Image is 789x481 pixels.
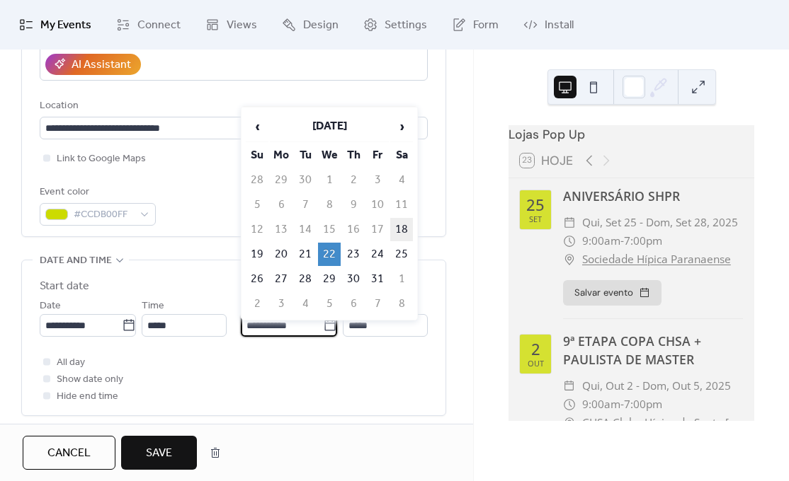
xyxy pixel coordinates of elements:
[318,218,341,241] td: 15
[366,267,389,291] td: 31
[40,17,91,34] span: My Events
[513,6,584,44] a: Install
[342,168,365,192] td: 2
[563,250,576,269] div: ​
[57,354,85,371] span: All day
[40,98,425,115] div: Location
[563,332,743,369] div: 9ª ETAPA COPA CHSA + PAULISTA DE MASTER
[441,6,509,44] a: Form
[582,395,620,414] span: 9:00am
[366,168,389,192] td: 3
[270,218,293,241] td: 13
[342,267,365,291] td: 30
[582,414,743,432] a: CHSA Clube Hípico de Santo [PERSON_NAME]
[473,17,499,34] span: Form
[391,112,412,141] span: ›
[366,243,389,266] td: 24
[47,445,91,462] span: Cancel
[342,218,365,241] td: 16
[318,144,341,167] th: We
[40,253,112,270] span: Date and time
[246,243,268,266] td: 19
[563,377,576,395] div: ​
[563,395,576,414] div: ​
[246,218,268,241] td: 12
[270,292,293,315] td: 3
[563,414,576,432] div: ​
[72,57,131,74] div: AI Assistant
[366,218,389,241] td: 17
[318,168,341,192] td: 1
[294,292,317,315] td: 4
[294,218,317,241] td: 14
[582,214,738,232] span: qui, set 25 - dom, set 28, 2025
[509,125,754,144] div: Lojas Pop Up
[294,243,317,266] td: 21
[195,6,268,44] a: Views
[270,267,293,291] td: 27
[294,144,317,167] th: Tu
[342,243,365,266] td: 23
[246,292,268,315] td: 2
[366,144,389,167] th: Fr
[620,395,624,414] span: -
[271,6,349,44] a: Design
[529,215,542,223] div: set
[40,278,89,295] div: Start date
[342,193,365,216] td: 9
[390,193,413,216] td: 11
[563,280,662,306] button: Salvar evento
[246,168,268,192] td: 28
[342,292,365,315] td: 6
[545,17,574,34] span: Install
[526,197,545,212] div: 25
[294,267,317,291] td: 28
[318,292,341,315] td: 5
[57,371,123,388] span: Show date only
[318,243,341,266] td: 22
[270,243,293,266] td: 20
[246,267,268,291] td: 26
[353,6,438,44] a: Settings
[385,17,427,34] span: Settings
[582,232,620,250] span: 9:00am
[227,17,257,34] span: Views
[246,193,268,216] td: 5
[270,193,293,216] td: 6
[57,151,146,168] span: Link to Google Maps
[390,267,413,291] td: 1
[137,17,181,34] span: Connect
[246,144,268,167] th: Su
[563,232,576,250] div: ​
[8,6,102,44] a: My Events
[624,232,662,250] span: 7:00pm
[582,377,731,395] span: qui, out 2 - dom, out 5, 2025
[40,184,153,201] div: Event color
[390,168,413,192] td: 4
[146,445,172,462] span: Save
[74,207,133,224] span: #CCDB00FF
[294,193,317,216] td: 7
[318,193,341,216] td: 8
[582,250,731,269] a: Sociedade Hípica Paranaense
[23,436,115,470] button: Cancel
[390,243,413,266] td: 25
[563,187,743,205] div: ANIVERSÁRIO SHPR
[342,144,365,167] th: Th
[142,298,164,315] span: Time
[390,144,413,167] th: Sa
[366,193,389,216] td: 10
[294,168,317,192] td: 30
[390,292,413,315] td: 8
[40,298,61,315] span: Date
[270,168,293,192] td: 29
[246,112,268,141] span: ‹
[121,436,197,470] button: Save
[563,214,576,232] div: ​
[106,6,191,44] a: Connect
[303,17,339,34] span: Design
[45,54,141,75] button: AI Assistant
[390,218,413,241] td: 18
[366,292,389,315] td: 7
